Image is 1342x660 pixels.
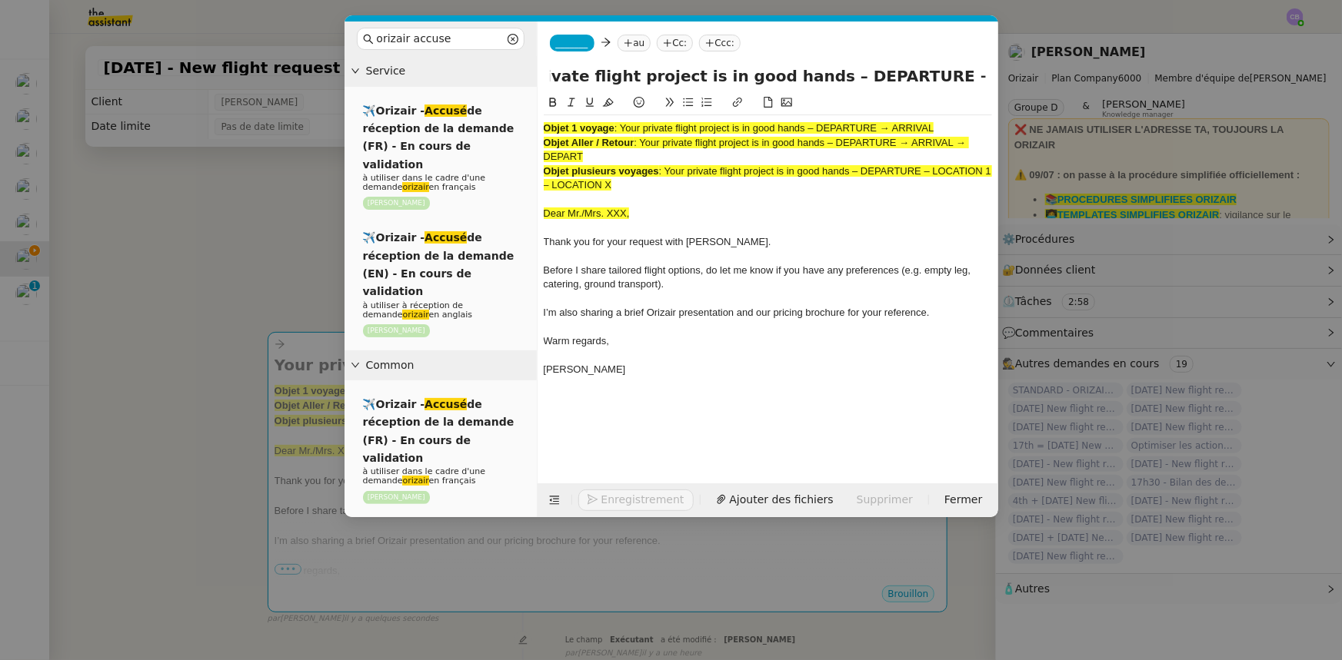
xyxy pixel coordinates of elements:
span: _______ [556,38,588,48]
input: Templates [377,30,504,48]
span: Common [366,357,531,374]
button: Enregistrement [578,489,694,511]
button: Supprimer [847,489,922,511]
span: à utiliser à réception de demande en anglais [363,300,473,320]
nz-tag: Ccc: [699,35,741,51]
nz-tag: [PERSON_NAME] [363,324,430,337]
span: ✈️Orizair - de réception de la demande (FR) - En cours de validation [363,398,514,464]
span: à utiliser dans le cadre d'une demande en français [363,466,485,486]
button: Fermer [935,489,991,511]
em: Accusé [425,231,467,244]
span: Before I share tailored flight options, do let me know if you have any preferences (e.g. empty le... [544,264,974,290]
em: orizair [402,476,428,486]
span: Fermer [944,491,982,509]
nz-tag: [PERSON_NAME] [363,491,430,504]
span: : Your private flight project is in good hands – DEPARTURE → ARRIVAL → DEPART [544,137,969,162]
nz-tag: [PERSON_NAME] [363,197,430,210]
span: Thank you for your request with [PERSON_NAME]. [544,236,771,247]
span: : Your private flight project is in good hands – DEPARTURE – LOCATION 1 – LOCATION X [544,165,994,191]
input: Subject [550,65,986,88]
em: orizair [402,310,428,320]
span: à utiliser dans le cadre d'une demande en français [363,173,485,192]
em: orizair [402,182,428,192]
nz-tag: au [618,35,651,51]
strong: Objet plusieurs voyages [544,165,659,177]
nz-tag: Cc: [657,35,693,51]
span: ✈️Orizair - de réception de la demande (EN) - En cours de validation [363,231,514,297]
span: [PERSON_NAME] [544,363,626,375]
span: Dear Mr./Mrs. XXX, [544,207,630,219]
strong: Objet 1 voyage [544,122,614,134]
span: Ajouter des fichiers [730,491,834,509]
span: ✈️Orizair - de réception de la demande (FR) - En cours de validation [363,104,514,171]
em: Accusé [425,104,467,117]
span: : Your private flight project is in good hands – DEPARTURE → ARRIVAL [614,122,934,134]
span: Service [366,62,531,80]
span: Warm regards, [544,335,609,347]
div: Service [345,56,537,86]
button: Ajouter des fichiers [707,489,843,511]
div: Common [345,350,537,380]
em: Accusé [425,398,467,410]
strong: Objet Aller / Retour [544,137,634,148]
span: I’m also sharing a brief Orizair presentation and our pricing brochure for your reference. [544,307,930,318]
